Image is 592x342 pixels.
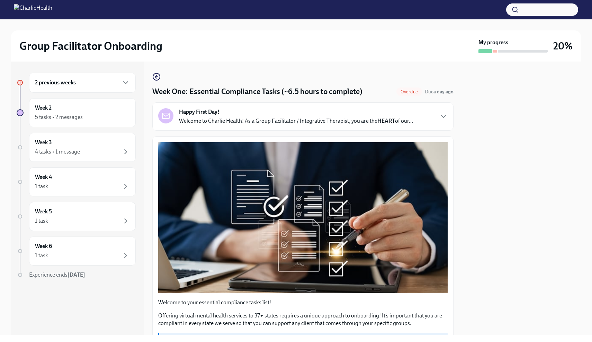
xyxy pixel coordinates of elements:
div: 2 previous weeks [29,73,136,93]
h2: Group Facilitator Onboarding [19,39,162,53]
h6: Week 2 [35,104,52,112]
h6: Week 4 [35,173,52,181]
div: 5 tasks • 2 messages [35,113,83,121]
a: Week 61 task [17,237,136,266]
strong: My progress [478,39,508,46]
span: Experience ends [29,271,85,278]
h6: Week 3 [35,139,52,146]
strong: HEART [377,118,395,124]
p: Welcome to your essential compliance tasks list! [158,299,448,306]
div: 1 task [35,183,48,190]
p: Welcome to Charlie Health! As a Group Facilitator / Integrative Therapist, you are the of our... [179,117,413,125]
h6: 2 previous weeks [35,79,76,86]
button: Zoom image [158,142,448,293]
div: 1 task [35,252,48,259]
a: Week 41 task [17,167,136,196]
h3: 20% [553,40,573,52]
div: 1 task [35,217,48,225]
h6: Week 6 [35,242,52,250]
a: Week 25 tasks • 2 messages [17,98,136,127]
span: Due [425,89,454,95]
a: Week 34 tasks • 1 message [17,133,136,162]
img: CharlieHealth [14,4,52,15]
strong: [DATE] [68,271,85,278]
h6: Week 5 [35,208,52,215]
strong: Happy First Day! [179,108,219,116]
h4: Week One: Essential Compliance Tasks (~6.5 hours to complete) [152,86,362,97]
strong: a day ago [433,89,454,95]
a: Week 51 task [17,202,136,231]
div: 4 tasks • 1 message [35,148,80,156]
p: Offering virtual mental health services to 37+ states requires a unique approach to onboarding! I... [158,312,448,327]
span: September 29th, 2025 10:00 [425,89,454,95]
span: Overdue [396,89,422,94]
